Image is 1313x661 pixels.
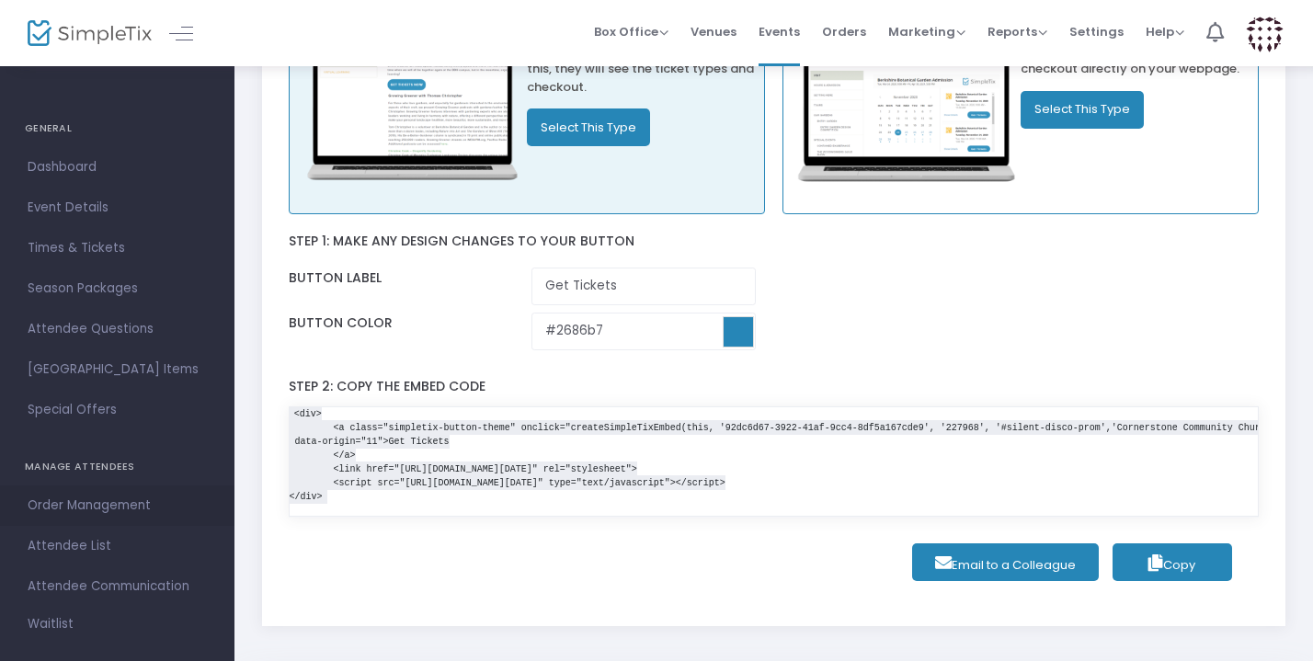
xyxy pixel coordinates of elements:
button: Copy [1113,543,1232,581]
span: Reports [988,23,1047,40]
span: Attendee List [28,534,207,558]
span: Dashboard [28,155,207,179]
label: Step 1: Make any design changes to your button [289,223,634,261]
span: Attendee Communication [28,575,207,598]
span: Events [759,8,800,55]
span: Waitlist [28,615,74,633]
span: Box Office [594,23,668,40]
img: embed_button.png [299,19,527,188]
span: Event Details [28,196,207,220]
button: Select This Type [527,108,650,146]
span: Attendee Questions [28,317,207,341]
button: Select This Type [1021,91,1144,129]
label: Button label [289,260,382,298]
a: Email to a Colleague [912,543,1099,581]
span: Marketing [888,23,965,40]
h4: GENERAL [25,110,210,147]
span: Settings [1069,8,1124,55]
input: Enter Button Label [531,268,756,305]
span: Times & Tickets [28,236,207,260]
label: Button color [289,305,393,343]
h4: MANAGE ATTENDEES [25,449,210,485]
span: [GEOGRAPHIC_DATA] Items [28,358,207,382]
label: Step 2: Copy the embed code [289,369,485,406]
span: Order Management [28,494,207,518]
span: Venues [691,8,736,55]
span: Season Packages [28,277,207,301]
span: Help [1146,23,1184,40]
p: Customers will click the button, after this, they will see the ticket types and checkout. [527,42,755,97]
span: Orders [822,8,866,55]
span: Email to a Colleague [926,547,1085,583]
span: Copy [1148,556,1195,574]
img: direct_embed.png [793,19,1021,188]
span: Special Offers [28,398,207,422]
